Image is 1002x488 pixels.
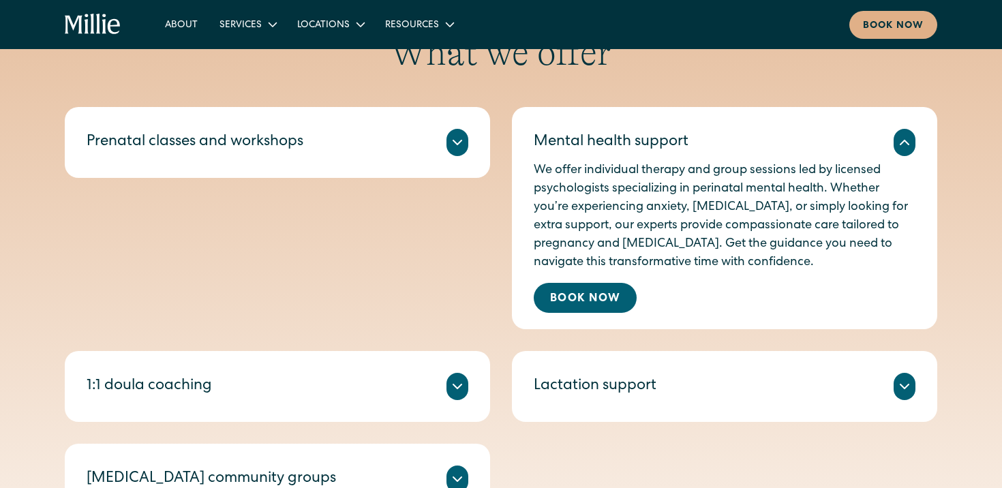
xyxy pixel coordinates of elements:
div: Services [209,13,286,35]
a: Book now [849,11,937,39]
div: Locations [286,13,374,35]
a: About [154,13,209,35]
div: Services [219,18,262,33]
div: Book now [863,19,924,33]
div: Prenatal classes and workshops [87,132,303,154]
a: home [65,14,121,35]
div: Resources [374,13,464,35]
div: 1:1 doula coaching [87,376,212,398]
h2: What we offer [65,32,937,74]
a: Book Now [534,283,637,313]
div: Locations [297,18,350,33]
p: We offer individual therapy and group sessions led by licensed psychologists specializing in peri... [534,162,915,272]
div: Resources [385,18,439,33]
div: Lactation support [534,376,656,398]
div: Mental health support [534,132,688,154]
